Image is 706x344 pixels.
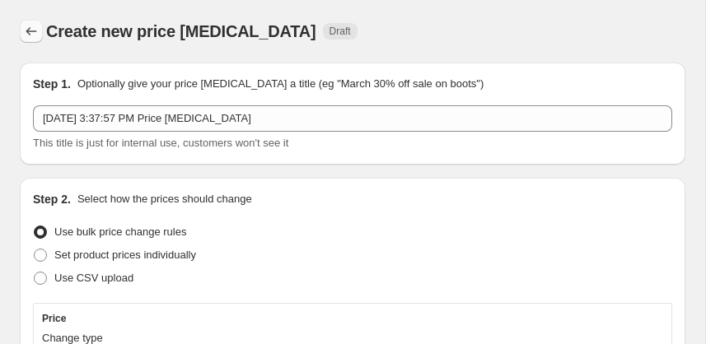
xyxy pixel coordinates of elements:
[20,20,43,43] button: Price change jobs
[54,272,133,284] span: Use CSV upload
[33,76,71,92] h2: Step 1.
[77,191,252,207] p: Select how the prices should change
[33,191,71,207] h2: Step 2.
[33,105,672,132] input: 30% off holiday sale
[33,137,288,149] span: This title is just for internal use, customers won't see it
[54,225,186,238] span: Use bulk price change rules
[330,25,351,38] span: Draft
[46,22,316,40] span: Create new price [MEDICAL_DATA]
[42,332,103,344] span: Change type
[54,249,196,261] span: Set product prices individually
[42,312,66,325] h3: Price
[77,76,484,92] p: Optionally give your price [MEDICAL_DATA] a title (eg "March 30% off sale on boots")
